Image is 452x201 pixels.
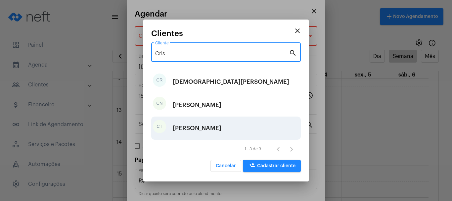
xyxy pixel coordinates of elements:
[153,97,166,110] div: CN
[155,51,289,57] input: Pesquisar cliente
[285,142,298,156] button: Próxima página
[153,74,166,87] div: CR
[272,142,285,156] button: Página anterior
[210,160,241,172] button: Cancelar
[243,160,301,172] button: Cadastrar cliente
[151,29,183,38] span: Clientes
[173,118,221,138] div: [PERSON_NAME]
[245,147,261,151] div: 1 - 3 de 3
[173,95,221,115] div: [PERSON_NAME]
[153,120,166,133] div: CT
[173,72,289,92] div: [DEMOGRAPHIC_DATA][PERSON_NAME]
[248,162,256,170] mat-icon: person_add
[289,49,297,57] mat-icon: search
[248,164,295,168] span: Cadastrar cliente
[216,164,236,168] span: Cancelar
[294,27,301,35] mat-icon: close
